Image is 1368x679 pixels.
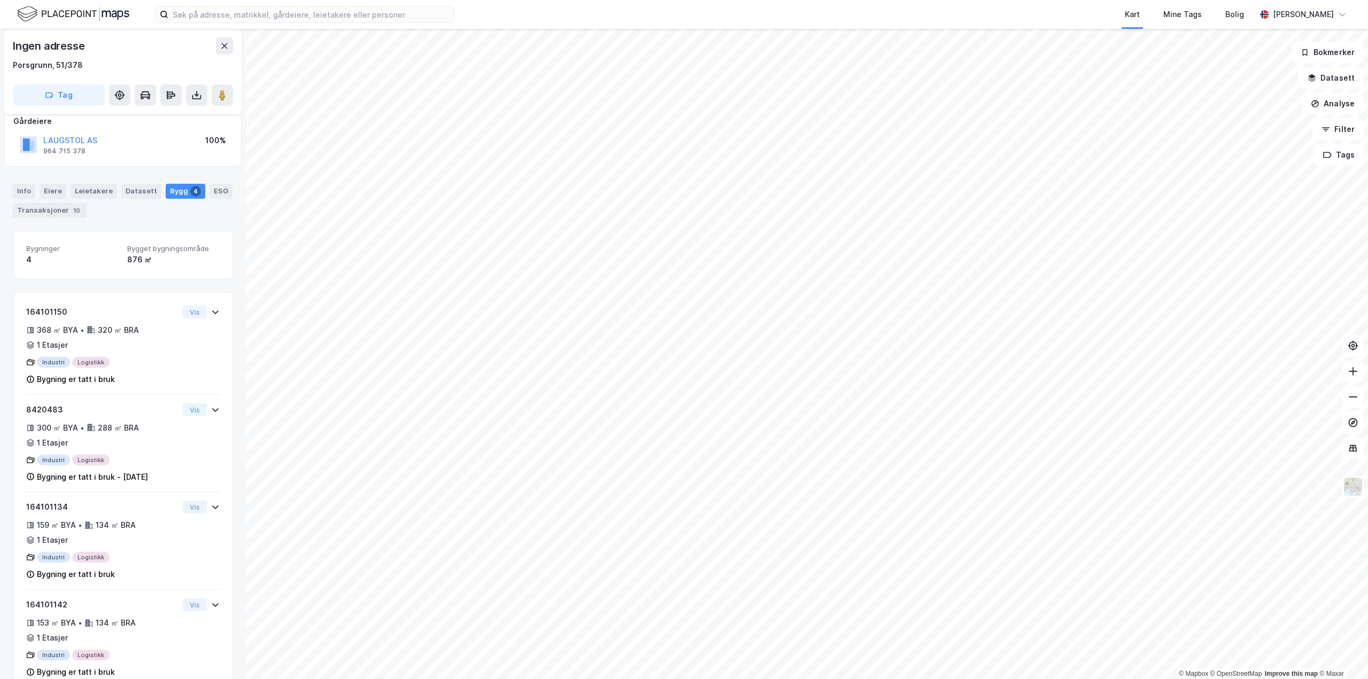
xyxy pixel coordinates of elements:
div: 288 ㎡ BRA [98,422,139,434]
div: Porsgrunn, 51/378 [13,59,83,72]
button: Datasett [1299,67,1364,89]
button: Vis [183,403,207,416]
div: 164101142 [26,598,178,611]
div: Gårdeiere [13,115,232,128]
input: Søk på adresse, matrikkel, gårdeiere, leietakere eller personer [168,6,454,22]
button: Filter [1312,119,1364,140]
div: Bygning er tatt i bruk [37,373,115,386]
div: Ingen adresse [13,37,87,54]
div: 100% [205,134,226,147]
div: 1 Etasjer [37,436,68,449]
div: 134 ㎡ BRA [96,616,136,629]
div: 1 Etasjer [37,631,68,644]
button: Vis [183,501,207,513]
span: Bygget bygningsområde [127,244,220,253]
button: Tags [1314,144,1364,166]
div: 300 ㎡ BYA [37,422,78,434]
div: 4 [190,186,201,197]
div: • [78,619,82,627]
div: Mine Tags [1163,8,1202,21]
div: 876 ㎡ [127,253,220,266]
div: 134 ㎡ BRA [96,519,136,532]
div: Bygning er tatt i bruk - [DATE] [37,471,148,483]
div: 964 715 378 [43,147,85,155]
div: 1 Etasjer [37,534,68,547]
div: Datasett [121,184,161,199]
div: Eiere [40,184,66,199]
div: 4 [26,253,119,266]
div: 159 ㎡ BYA [37,519,76,532]
div: 10 [71,205,82,216]
div: 368 ㎡ BYA [37,324,78,337]
img: logo.f888ab2527a4732fd821a326f86c7f29.svg [17,5,129,24]
div: • [80,424,84,432]
div: ESG [209,184,232,199]
a: OpenStreetMap [1210,670,1262,677]
span: Bygninger [26,244,119,253]
img: Z [1343,477,1363,497]
div: Info [13,184,35,199]
div: 153 ㎡ BYA [37,616,76,629]
button: Tag [13,84,105,106]
div: Kart [1125,8,1140,21]
div: Leietakere [71,184,117,199]
div: • [80,326,84,334]
div: Bygning er tatt i bruk [37,666,115,678]
div: Bygning er tatt i bruk [37,568,115,581]
div: 8420483 [26,403,178,416]
div: Bolig [1225,8,1244,21]
a: Improve this map [1265,670,1318,677]
a: Mapbox [1179,670,1208,677]
div: [PERSON_NAME] [1273,8,1334,21]
div: Kontrollprogram for chat [1315,628,1368,679]
button: Analyse [1302,93,1364,114]
div: Bygg [166,184,205,199]
div: 320 ㎡ BRA [98,324,139,337]
button: Vis [183,598,207,611]
div: 164101134 [26,501,178,513]
div: 164101150 [26,306,178,318]
div: Transaksjoner [13,203,87,218]
button: Vis [183,306,207,318]
iframe: Chat Widget [1315,628,1368,679]
button: Bokmerker [1292,42,1364,63]
div: • [78,521,82,529]
div: 1 Etasjer [37,339,68,352]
